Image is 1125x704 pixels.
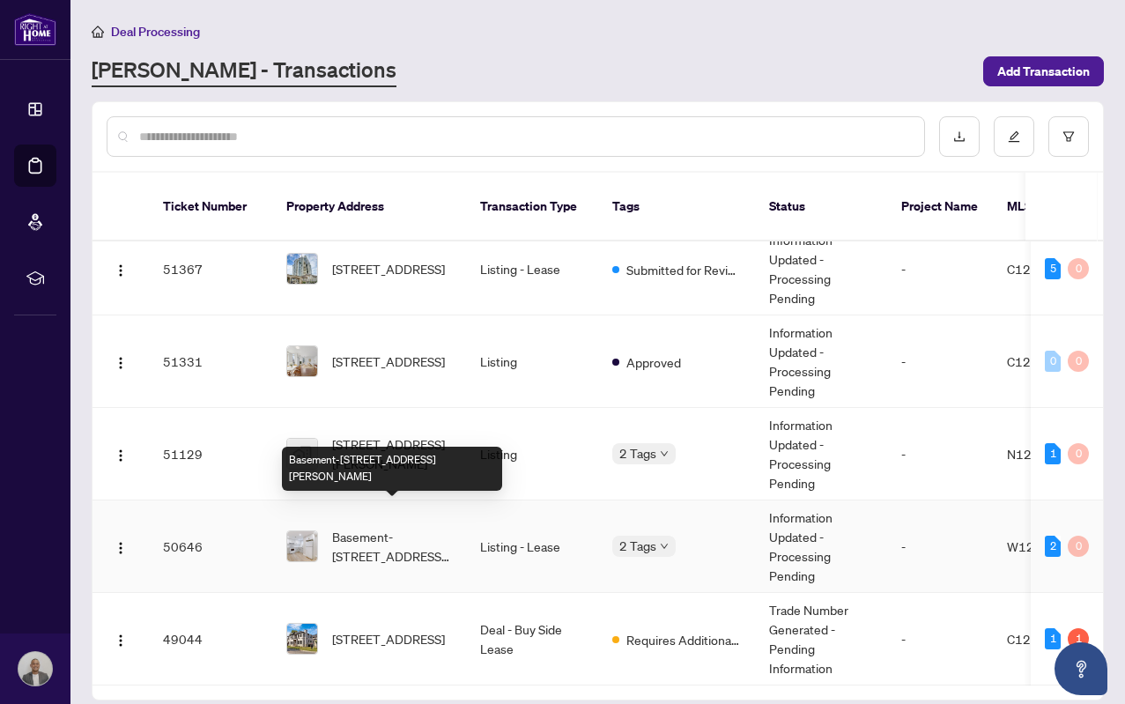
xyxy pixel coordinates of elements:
span: Add Transaction [997,57,1090,85]
div: 0 [1068,351,1089,372]
td: Listing [466,315,598,408]
th: Ticket Number [149,173,272,241]
td: 49044 [149,593,272,685]
th: Status [755,173,887,241]
div: 1 [1068,628,1089,649]
span: Approved [626,352,681,372]
td: 50646 [149,500,272,593]
div: 0 [1045,351,1061,372]
span: 2 Tags [619,443,656,463]
img: Logo [114,541,128,555]
td: Information Updated - Processing Pending [755,500,887,593]
span: N12373461 [1007,446,1079,462]
span: Basement-[STREET_ADDRESS][PERSON_NAME] [332,527,452,566]
div: 0 [1068,536,1089,557]
div: Basement-[STREET_ADDRESS][PERSON_NAME] [282,447,502,491]
td: Deal - Buy Side Lease [466,593,598,685]
td: 51367 [149,223,272,315]
span: Requires Additional Docs [626,630,741,649]
td: 51331 [149,315,272,408]
div: 1 [1045,628,1061,649]
div: 2 [1045,536,1061,557]
img: Profile Icon [19,652,52,685]
span: C12344209 [1007,261,1078,277]
td: - [887,315,993,408]
span: C12285295 [1007,353,1078,369]
td: Information Updated - Processing Pending [755,408,887,500]
img: thumbnail-img [287,439,317,469]
img: logo [14,13,56,46]
span: [STREET_ADDRESS] [332,629,445,648]
span: Deal Processing [111,24,200,40]
td: - [887,408,993,500]
img: thumbnail-img [287,346,317,376]
button: Logo [107,532,135,560]
button: Logo [107,625,135,653]
td: Information Updated - Processing Pending [755,315,887,408]
button: Logo [107,255,135,283]
td: - [887,500,993,593]
span: [STREET_ADDRESS] [332,259,445,278]
button: Add Transaction [983,56,1104,86]
td: Information Updated - Processing Pending [755,223,887,315]
td: Listing - Lease [466,223,598,315]
span: home [92,26,104,38]
span: filter [1062,130,1075,143]
span: Submitted for Review [626,260,741,279]
button: download [939,116,980,157]
th: MLS # [993,173,1099,241]
button: filter [1048,116,1089,157]
td: - [887,593,993,685]
div: 0 [1068,443,1089,464]
button: Open asap [1055,642,1107,695]
img: Logo [114,634,128,648]
span: [STREET_ADDRESS] [332,352,445,371]
a: [PERSON_NAME] - Transactions [92,56,396,87]
th: Tags [598,173,755,241]
span: [STREET_ADDRESS][PERSON_NAME] [332,434,452,473]
td: 51129 [149,408,272,500]
img: thumbnail-img [287,624,317,654]
span: 2 Tags [619,536,656,556]
button: edit [994,116,1034,157]
div: 1 [1045,443,1061,464]
img: thumbnail-img [287,254,317,284]
span: down [660,449,669,458]
img: Logo [114,356,128,370]
button: Logo [107,440,135,468]
div: 5 [1045,258,1061,279]
td: Listing - Lease [466,500,598,593]
span: edit [1008,130,1020,143]
th: Project Name [887,173,993,241]
span: download [953,130,966,143]
img: Logo [114,448,128,463]
th: Property Address [272,173,466,241]
th: Transaction Type [466,173,598,241]
button: Logo [107,347,135,375]
span: W12367792 [1007,538,1082,554]
span: C12332770 [1007,631,1078,647]
td: Listing [466,408,598,500]
div: 0 [1068,258,1089,279]
td: - [887,223,993,315]
img: thumbnail-img [287,531,317,561]
img: Logo [114,263,128,278]
td: Trade Number Generated - Pending Information [755,593,887,685]
span: down [660,542,669,551]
